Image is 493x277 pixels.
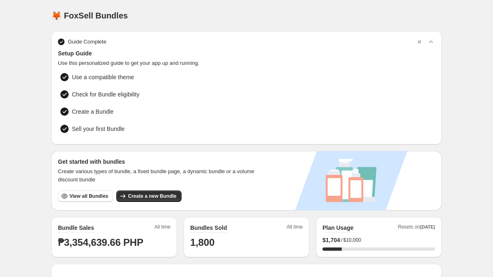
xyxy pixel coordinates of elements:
[116,190,181,202] button: Create a new Bundle
[323,236,435,244] div: /
[72,108,113,116] span: Create a Bundle
[58,190,113,202] button: View all Bundles
[51,11,128,21] h1: 🦊 FoxSell Bundles
[72,125,124,133] span: Sell your first Bundle
[69,193,108,199] span: View all Bundles
[323,236,340,244] span: $ 1,704
[420,224,435,229] span: [DATE]
[287,224,303,233] span: All time
[190,224,227,232] h2: Bundles Sold
[72,73,134,81] span: Use a compatible theme
[72,90,139,98] span: Check for Bundle eligibility
[58,167,262,184] span: Create various types of bundle, a fixed bundle page, a dynamic bundle or a volume discount bundle
[323,224,353,232] h2: Plan Usage
[190,236,303,249] h1: 1,800
[58,158,262,166] h3: Get started with bundles
[128,193,176,199] span: Create a new Bundle
[58,236,170,249] h1: ₱3,354,639.66 PHP
[58,224,94,232] h2: Bundle Sales
[398,224,435,233] span: Resets on
[58,59,435,67] span: Use this personalized guide to get your app up and running.
[68,38,106,46] span: Guide Complete
[154,224,170,233] span: All time
[343,237,361,243] span: $10,000
[58,49,435,57] span: Setup Guide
